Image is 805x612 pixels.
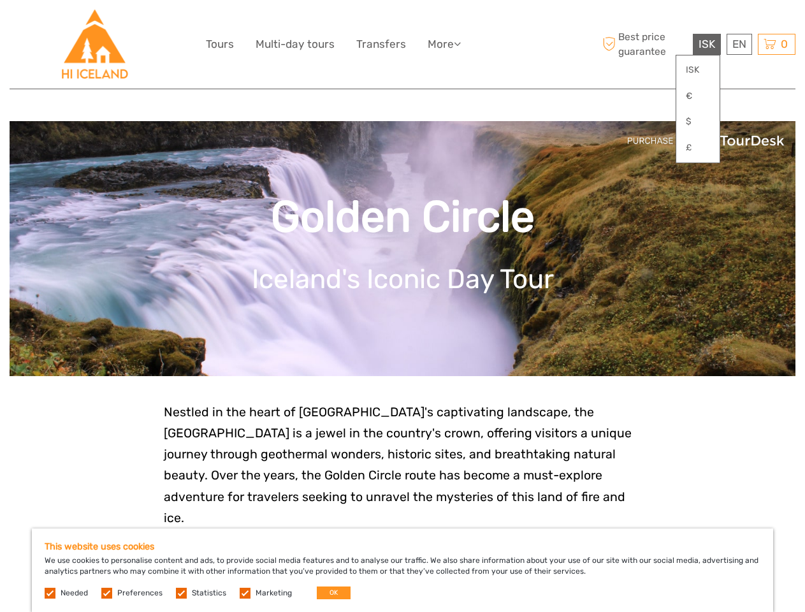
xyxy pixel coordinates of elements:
a: ISK [676,59,720,82]
button: OK [317,586,351,599]
span: ISK [699,38,715,50]
a: Multi-day tours [256,35,335,54]
a: $ [676,110,720,133]
h5: This website uses cookies [45,541,760,552]
label: Marketing [256,588,292,599]
button: Open LiveChat chat widget [147,20,162,35]
a: Tours [206,35,234,54]
label: Statistics [192,588,226,599]
span: 0 [779,38,790,50]
div: We use cookies to personalise content and ads, to provide social media features and to analyse ou... [32,528,773,612]
img: Hostelling International [60,10,129,79]
span: Best price guarantee [599,30,690,58]
label: Preferences [117,588,163,599]
label: Needed [61,588,88,599]
h1: Golden Circle [29,191,776,243]
img: PurchaseViaTourDeskwhite.png [627,131,786,150]
span: Nestled in the heart of [GEOGRAPHIC_DATA]'s captivating landscape, the [GEOGRAPHIC_DATA] is a jew... [164,405,632,525]
a: Transfers [356,35,406,54]
h1: Iceland's Iconic Day Tour [29,263,776,295]
a: More [428,35,461,54]
p: We're away right now. Please check back later! [18,22,144,33]
a: £ [676,136,720,159]
div: EN [727,34,752,55]
a: € [676,85,720,108]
